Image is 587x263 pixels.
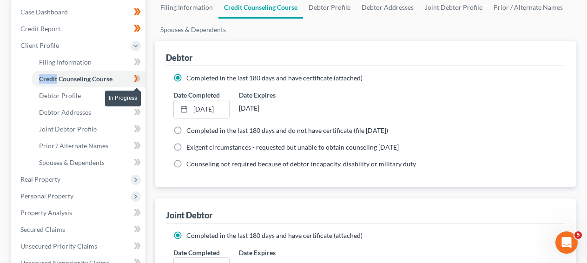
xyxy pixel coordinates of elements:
span: Prior / Alternate Names [39,142,108,150]
a: Spouses & Dependents [155,19,231,41]
iframe: Intercom live chat [555,231,578,254]
span: Credit Report [20,25,60,33]
a: Property Analysis [13,204,145,221]
span: Debtor Addresses [39,108,91,116]
a: Unsecured Priority Claims [13,238,145,255]
span: Credit Counseling Course [39,75,112,83]
a: Debtor Addresses [32,104,145,121]
span: Completed in the last 180 days and have certificate (attached) [186,74,363,82]
span: Secured Claims [20,225,65,233]
div: Debtor [166,52,192,63]
a: Debtor Profile [32,87,145,104]
a: Secured Claims [13,221,145,238]
a: Spouses & Dependents [32,154,145,171]
label: Date Completed [173,248,220,257]
span: Completed in the last 180 days and have certificate (attached) [186,231,363,239]
label: Date Completed [173,90,220,100]
span: Property Analysis [20,209,72,217]
span: Filing Information [39,58,92,66]
a: Prior / Alternate Names [32,138,145,154]
span: Unsecured Priority Claims [20,242,97,250]
div: Joint Debtor [166,210,212,221]
a: Case Dashboard [13,4,145,20]
div: In Progress [105,91,141,106]
span: Spouses & Dependents [39,158,105,166]
span: Case Dashboard [20,8,68,16]
span: Counseling not required because of debtor incapacity, disability or military duty [186,160,416,168]
span: Debtor Profile [39,92,81,99]
div: [DATE] [239,100,295,117]
label: Date Expires [239,248,295,257]
span: Client Profile [20,41,59,49]
span: Joint Debtor Profile [39,125,97,133]
label: Date Expires [239,90,295,100]
a: Credit Counseling Course [32,71,145,87]
a: Credit Report [13,20,145,37]
span: Real Property [20,175,60,183]
a: Filing Information [32,54,145,71]
a: Joint Debtor Profile [32,121,145,138]
span: Completed in the last 180 days and do not have certificate (file [DATE]) [186,126,388,134]
span: Personal Property [20,192,73,200]
span: 5 [574,231,582,239]
a: [DATE] [174,100,229,118]
span: Exigent circumstances - requested but unable to obtain counseling [DATE] [186,143,399,151]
